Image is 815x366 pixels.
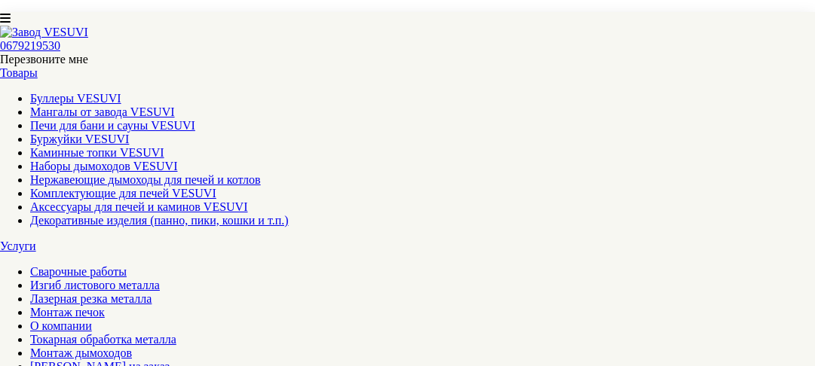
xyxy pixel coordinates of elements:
[30,146,164,159] a: Каминные топки VESUVI
[30,160,177,172] a: Наборы дымоходов VESUVI
[30,214,289,227] a: Декоративные изделия (панно, пики, кошки и т.п.)
[30,292,152,305] a: Лазерная резка металла
[30,333,176,346] a: Токарная обработка металла
[30,306,105,319] a: Монтаж печок
[30,105,175,118] a: Мангалы от завода VESUVI
[30,319,92,332] a: О компании
[30,265,127,278] a: Сварочные работы
[30,133,129,145] a: Буржуйки VESUVI
[30,279,160,291] a: Изгиб листового металла
[30,119,195,132] a: Печи для бани и сауны VESUVI
[30,187,216,200] a: Комплектующие для печей VESUVI
[30,173,261,186] a: Нержавеющие дымоходы для печей и котлов
[30,346,132,359] a: Монтаж дымоходов
[30,92,121,105] a: Буллеры VESUVI
[30,200,247,213] a: Аксессуары для печей и каминов VESUVI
